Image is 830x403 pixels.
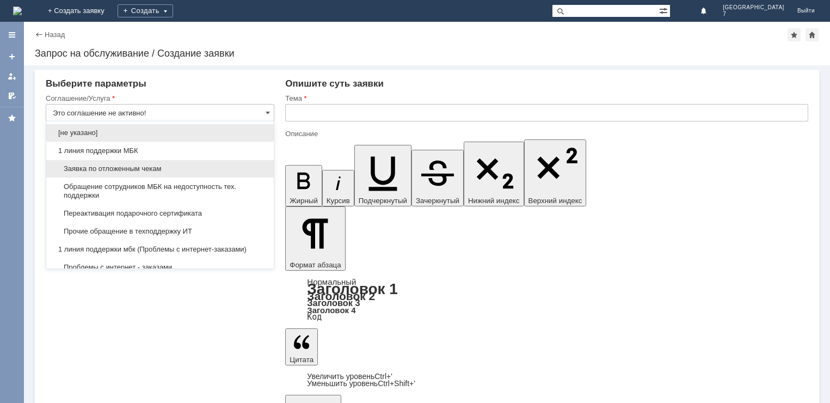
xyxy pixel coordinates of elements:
[307,312,322,322] a: Код
[359,197,407,205] span: Подчеркнутый
[285,328,318,365] button: Цитата
[468,197,520,205] span: Нижний индекс
[45,30,65,39] a: Назад
[13,7,22,15] a: Перейти на домашнюю страницу
[307,372,392,381] a: Increase
[411,150,464,206] button: Зачеркнутый
[285,78,384,89] span: Опишите суть заявки
[13,7,22,15] img: logo
[3,48,21,65] a: Создать заявку
[659,5,670,15] span: Расширенный поиск
[307,306,355,315] a: Заголовок 4
[307,280,398,297] a: Заголовок 1
[374,372,392,381] span: Ctrl+'
[53,182,267,200] span: Обращение сотрудников МБК на недоступность тех. поддержки
[46,78,146,89] span: Выберите параметры
[53,164,267,173] span: Заявка по отложенным чекам
[118,4,173,17] div: Создать
[53,209,267,218] span: Переактивация подарочного сертификата
[35,48,819,59] div: Запрос на обслуживание / Создание заявки
[285,278,808,321] div: Формат абзаца
[3,87,21,105] a: Мои согласования
[307,277,356,286] a: Нормальный
[285,130,806,137] div: Описание
[354,145,411,206] button: Подчеркнутый
[788,28,801,41] div: Добавить в избранное
[290,197,318,205] span: Жирный
[53,146,267,155] span: 1 линия поддержки МБК
[307,290,375,302] a: Заголовок 2
[53,227,267,236] span: Прочие обращение в техподдержку ИТ
[3,68,21,85] a: Мои заявки
[307,379,415,388] a: Decrease
[285,95,806,102] div: Тема
[290,356,313,364] span: Цитата
[528,197,582,205] span: Верхний индекс
[285,165,322,206] button: Жирный
[378,379,415,388] span: Ctrl+Shift+'
[307,298,360,308] a: Заголовок 3
[290,261,341,269] span: Формат абзаца
[53,263,267,272] span: Проблемы с интернет - заказами
[327,197,350,205] span: Курсив
[723,4,784,11] span: [GEOGRAPHIC_DATA]
[806,28,819,41] div: Сделать домашней страницей
[524,139,587,206] button: Верхний индекс
[464,142,524,206] button: Нижний индекс
[416,197,459,205] span: Зачеркнутый
[53,245,267,254] span: 1 линия поддержки мбк (Проблемы с интернет-заказами)
[723,11,784,17] span: 7
[322,170,354,206] button: Курсив
[285,373,808,387] div: Цитата
[53,129,267,137] span: [не указано]
[46,95,272,102] div: Соглашение/Услуга
[285,206,345,271] button: Формат абзаца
